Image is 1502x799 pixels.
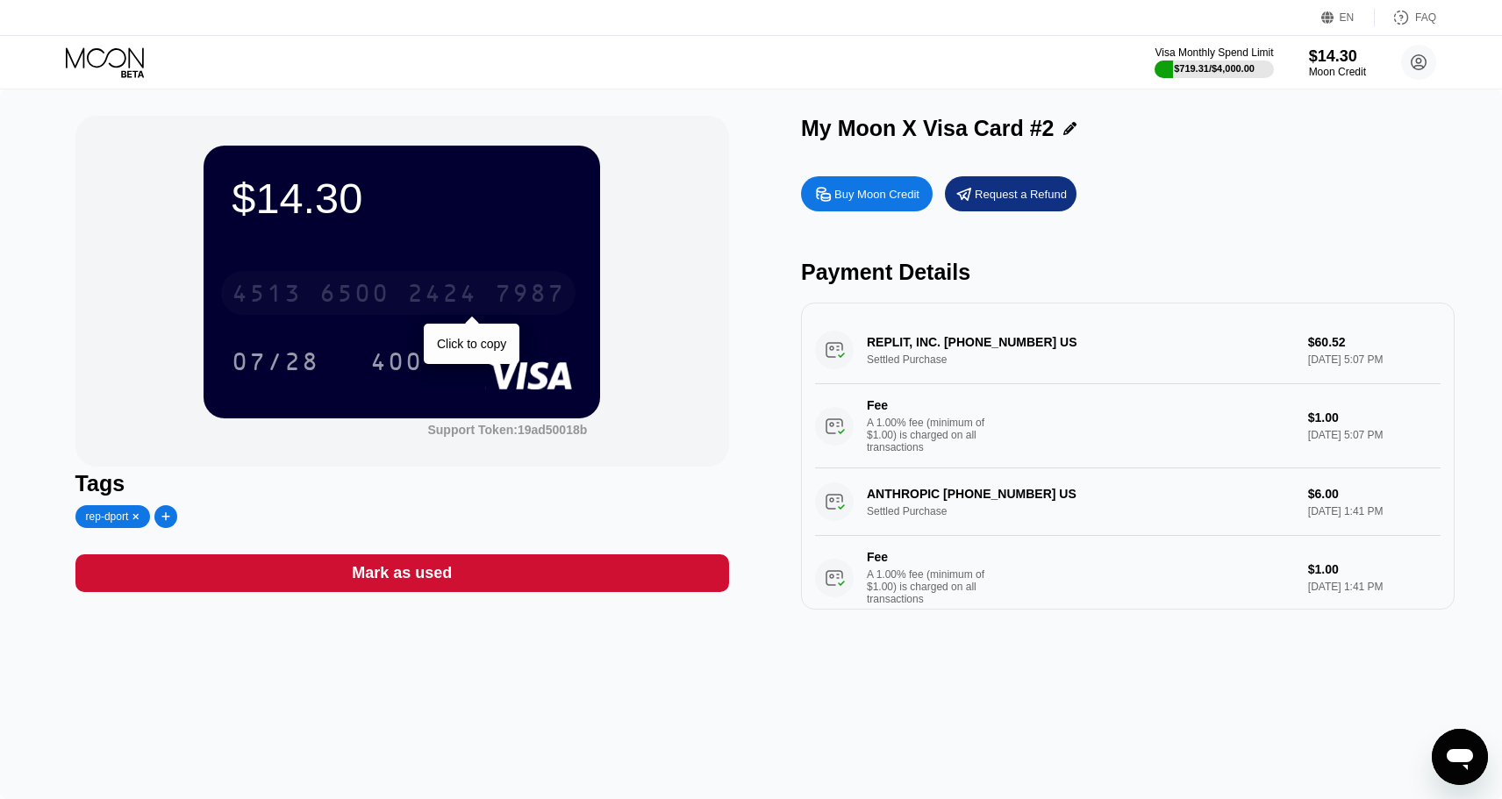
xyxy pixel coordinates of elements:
[75,471,729,496] div: Tags
[1155,46,1273,59] div: Visa Monthly Spend Limit
[867,417,998,453] div: A 1.00% fee (minimum of $1.00) is charged on all transactions
[407,282,477,310] div: 2424
[1321,9,1375,26] div: EN
[867,398,990,412] div: Fee
[1155,46,1273,78] div: Visa Monthly Spend Limit$719.31/$4,000.00
[1309,66,1366,78] div: Moon Credit
[945,176,1076,211] div: Request a Refund
[437,337,506,351] div: Click to copy
[1174,63,1255,74] div: $719.31 / $4,000.00
[352,563,452,583] div: Mark as used
[1308,410,1441,424] div: $1.00
[801,176,933,211] div: Buy Moon Credit
[232,350,319,378] div: 07/28
[1375,9,1436,26] div: FAQ
[427,423,587,437] div: Support Token: 19ad50018b
[495,282,565,310] div: 7987
[218,339,333,383] div: 07/28
[1309,47,1366,66] div: $14.30
[1308,581,1441,593] div: [DATE] 1:41 PM
[221,271,576,315] div: 4513650024247987
[1308,562,1441,576] div: $1.00
[1415,11,1436,24] div: FAQ
[1340,11,1355,24] div: EN
[867,550,990,564] div: Fee
[801,116,1055,141] div: My Moon X Visa Card #2
[801,260,1455,285] div: Payment Details
[357,339,436,383] div: 400
[815,536,1441,620] div: FeeA 1.00% fee (minimum of $1.00) is charged on all transactions$1.00[DATE] 1:41 PM
[1432,729,1488,785] iframe: Button to launch messaging window
[834,187,919,202] div: Buy Moon Credit
[75,554,729,592] div: Mark as used
[1308,429,1441,441] div: [DATE] 5:07 PM
[427,423,587,437] div: Support Token:19ad50018b
[86,510,129,523] div: rep-dport
[319,282,390,310] div: 6500
[232,174,572,223] div: $14.30
[370,350,423,378] div: 400
[867,568,998,605] div: A 1.00% fee (minimum of $1.00) is charged on all transactions
[815,384,1441,468] div: FeeA 1.00% fee (minimum of $1.00) is charged on all transactions$1.00[DATE] 5:07 PM
[1309,47,1366,78] div: $14.30Moon Credit
[232,282,302,310] div: 4513
[975,187,1067,202] div: Request a Refund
